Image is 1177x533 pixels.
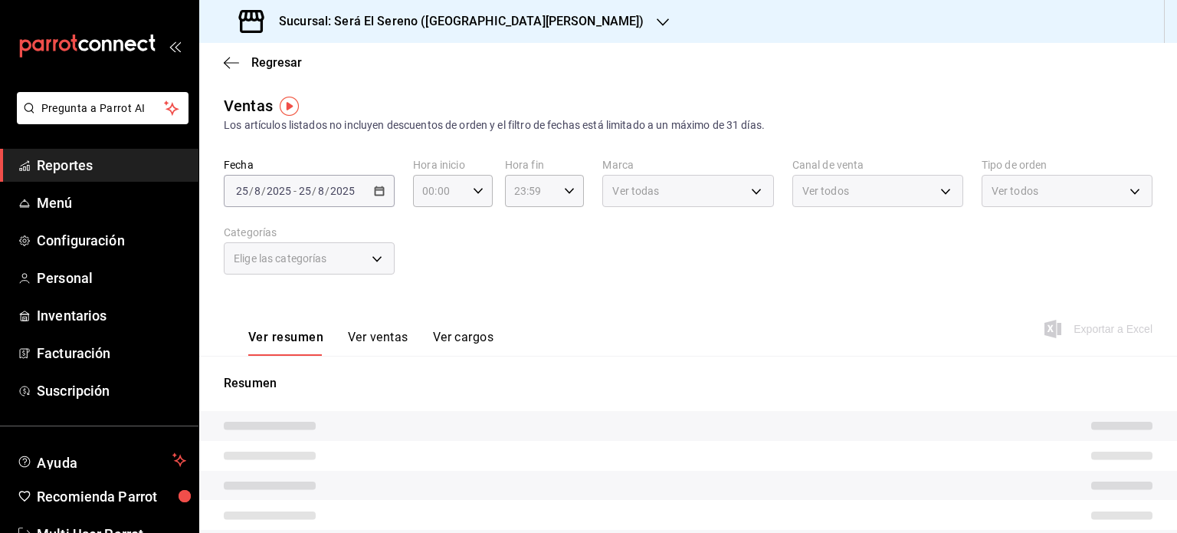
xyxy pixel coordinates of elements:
[413,160,493,170] label: Hora inicio
[280,97,299,116] img: Tooltip marker
[235,185,249,197] input: --
[224,55,302,70] button: Regresar
[17,92,189,124] button: Pregunta a Parrot AI
[224,374,1152,393] p: Resumen
[982,160,1152,170] label: Tipo de orden
[37,486,186,507] span: Recomienda Parrot
[251,55,302,70] span: Regresar
[37,192,186,213] span: Menú
[41,100,165,117] span: Pregunta a Parrot AI
[37,230,186,251] span: Configuración
[224,160,395,170] label: Fecha
[224,117,1152,133] div: Los artículos listados no incluyen descuentos de orden y el filtro de fechas está limitado a un m...
[248,330,493,356] div: navigation tabs
[37,305,186,326] span: Inventarios
[312,185,316,197] span: /
[267,12,644,31] h3: Sucursal: Será El Sereno ([GEOGRAPHIC_DATA][PERSON_NAME])
[433,330,494,356] button: Ver cargos
[325,185,329,197] span: /
[234,251,327,266] span: Elige las categorías
[224,227,395,238] label: Categorías
[298,185,312,197] input: --
[249,185,254,197] span: /
[992,183,1038,199] span: Ver todos
[348,330,408,356] button: Ver ventas
[317,185,325,197] input: --
[37,268,186,288] span: Personal
[266,185,292,197] input: ----
[329,185,356,197] input: ----
[248,330,323,356] button: Ver resumen
[37,380,186,401] span: Suscripción
[505,160,585,170] label: Hora fin
[254,185,261,197] input: --
[293,185,297,197] span: -
[802,183,849,199] span: Ver todos
[37,155,186,176] span: Reportes
[224,94,273,117] div: Ventas
[602,160,773,170] label: Marca
[11,111,189,127] a: Pregunta a Parrot AI
[37,451,166,469] span: Ayuda
[612,183,659,199] span: Ver todas
[169,40,181,52] button: open_drawer_menu
[37,343,186,364] span: Facturación
[261,185,266,197] span: /
[792,160,963,170] label: Canal de venta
